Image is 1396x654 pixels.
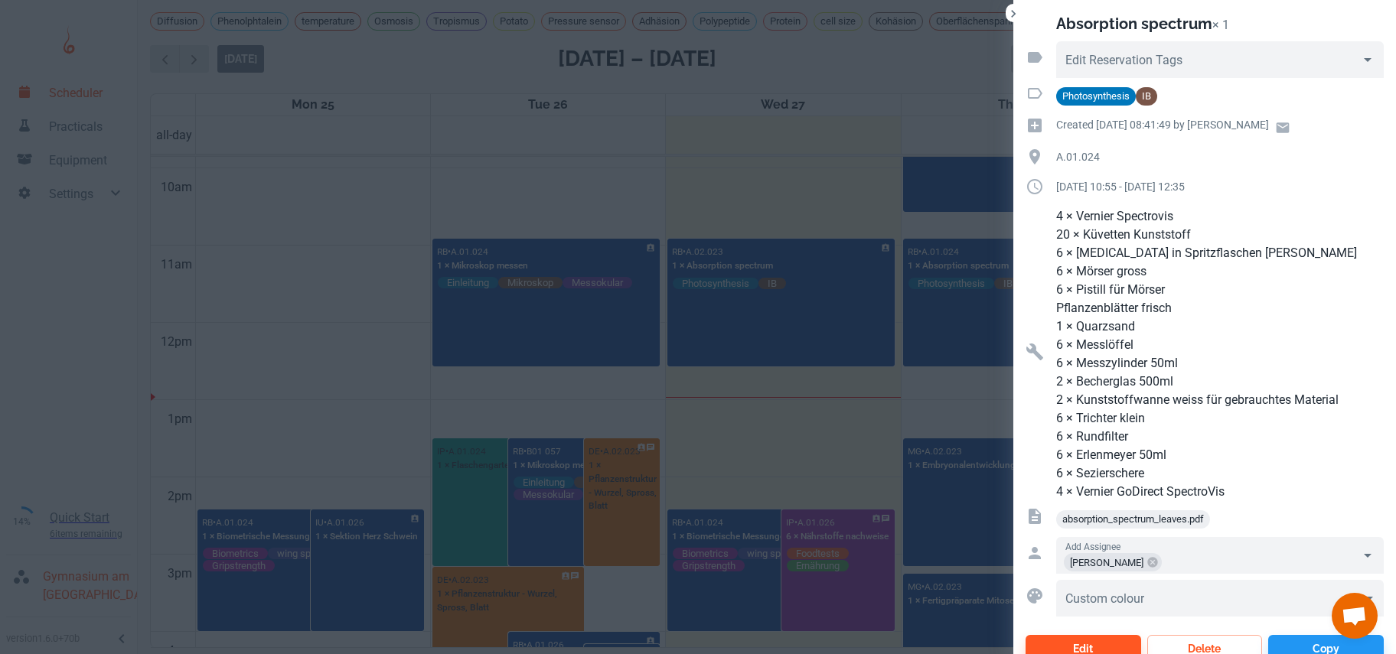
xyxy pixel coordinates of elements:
[1026,48,1044,67] svg: Reservation tags
[1026,343,1044,361] svg: Resources
[1026,177,1044,196] svg: Duration
[1056,580,1384,617] div: ​
[1056,512,1210,527] span: absorption_spectrum_leaves.pdf
[1064,554,1150,571] span: [PERSON_NAME]
[1064,553,1162,571] div: [PERSON_NAME]
[1357,545,1378,566] button: Open
[1056,464,1384,483] p: 6 × Sezierschere
[1056,299,1384,317] p: Pflanzenblätter frisch
[1056,244,1384,262] p: 6 × [MEDICAL_DATA] in Spritzflaschen [PERSON_NAME]
[1026,507,1044,525] svg: File
[1136,89,1157,104] span: IB
[1065,540,1120,553] label: Add Assignee
[1056,373,1384,391] p: 2 × Becherglas 500ml
[1056,89,1136,104] span: Photosynthesis
[1056,336,1384,354] p: 6 × Messlöffel
[1056,354,1384,373] p: 6 × Messzylinder 50ml
[1056,409,1384,428] p: 6 × Trichter klein
[1056,446,1384,464] p: 6 × Erlenmeyer 50ml
[1056,148,1384,165] p: A.01.024
[1026,148,1044,166] svg: Location
[1056,15,1212,33] h2: Absorption spectrum
[1056,391,1384,409] p: 2 × Kunststoffwanne weiss für gebrauchtes Material
[1212,18,1229,32] p: × 1
[1056,178,1384,195] p: [DATE] 10:55 - [DATE] 12:35
[1056,511,1210,525] a: absorption_spectrum_leaves.pdf
[1026,116,1044,135] svg: Creation time
[1056,226,1384,244] p: 20 × Küvetten Kunststoff
[1056,207,1384,226] p: 4 × Vernier Spectrovis
[1026,544,1044,562] svg: Assigned to
[1269,114,1297,142] a: Email user
[1332,593,1378,639] a: Chat öffnen
[1006,6,1021,21] button: Close
[1056,116,1269,133] p: Created [DATE] 08:41:49 by [PERSON_NAME]
[1056,262,1384,281] p: 6 × Mörser gross
[1357,49,1378,70] button: Open
[1026,84,1044,102] svg: Activity tags
[1056,281,1384,299] p: 6 × Pistill für Mörser
[1056,428,1384,446] p: 6 × Rundfilter
[1056,483,1384,501] p: 4 × Vernier GoDirect SpectroVis
[1056,317,1384,336] p: 1 × Quarzsand
[1026,587,1044,605] svg: Custom colour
